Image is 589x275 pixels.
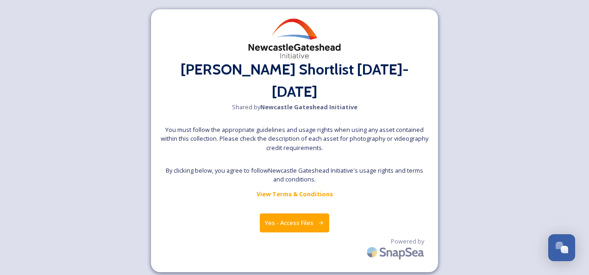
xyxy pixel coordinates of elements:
[548,234,575,261] button: Open Chat
[260,213,329,232] button: Yes - Access Files
[160,58,429,103] h2: [PERSON_NAME] Shortlist [DATE]-[DATE]
[160,125,429,152] span: You must follow the appropriate guidelines and usage rights when using any asset contained within...
[260,103,357,111] strong: Newcastle Gateshead Initiative
[257,188,333,200] a: View Terms & Conditions
[232,103,357,112] span: Shared by
[391,237,424,246] span: Powered by
[248,19,341,58] img: download%20(2).png
[257,190,333,198] strong: View Terms & Conditions
[160,166,429,184] span: By clicking below, you agree to follow Newcastle Gateshead Initiative 's usage rights and terms a...
[364,241,429,263] img: SnapSea Logo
